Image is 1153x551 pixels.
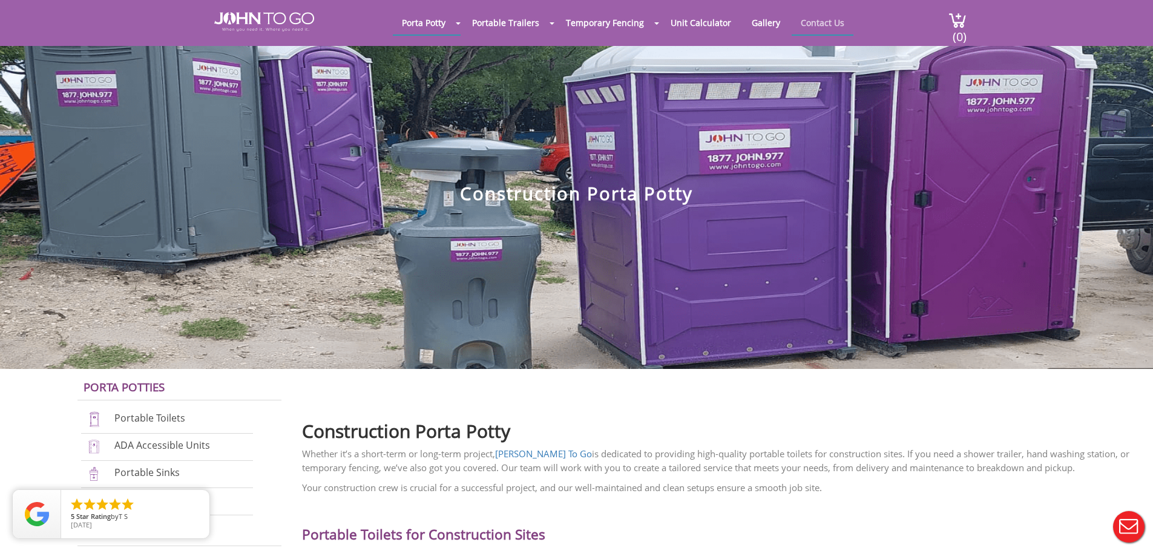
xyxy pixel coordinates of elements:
[114,412,185,425] a: Portable Toilets
[84,379,165,394] a: Porta Potties
[114,439,210,452] a: ADA Accessible Units
[25,502,49,526] img: Review Rating
[76,512,111,521] span: Star Rating
[948,12,967,28] img: cart a
[95,497,110,512] li: 
[82,497,97,512] li: 
[952,19,967,45] span: (0)
[743,11,789,34] a: Gallery
[662,11,740,34] a: Unit Calculator
[120,497,135,512] li: 
[71,520,92,529] span: [DATE]
[214,12,314,31] img: JOHN to go
[302,447,1135,475] p: Whether it’s a short-term or long-term project, is dedicated to providing high-quality portable t...
[1105,503,1153,551] button: Live Chat
[108,497,122,512] li: 
[114,466,180,479] a: Portable Sinks
[70,497,84,512] li: 
[557,11,653,34] a: Temporary Fencing
[81,466,107,482] img: portable-sinks-new.png
[463,11,548,34] a: Portable Trailers
[495,448,592,460] a: [PERSON_NAME] To Go
[71,512,74,521] span: 5
[119,512,128,521] span: T S
[792,11,853,34] a: Contact Us
[81,439,107,455] img: ADA-units-new.png
[393,11,455,34] a: Porta Potty
[302,481,1135,495] p: Your construction crew is crucial for a successful project, and our well-maintained and clean set...
[81,411,107,428] img: portable-toilets-new.png
[302,415,1135,441] h2: Construction Porta Potty
[71,513,200,521] span: by
[302,507,1135,543] h2: Portable Toilets for Construction Sites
